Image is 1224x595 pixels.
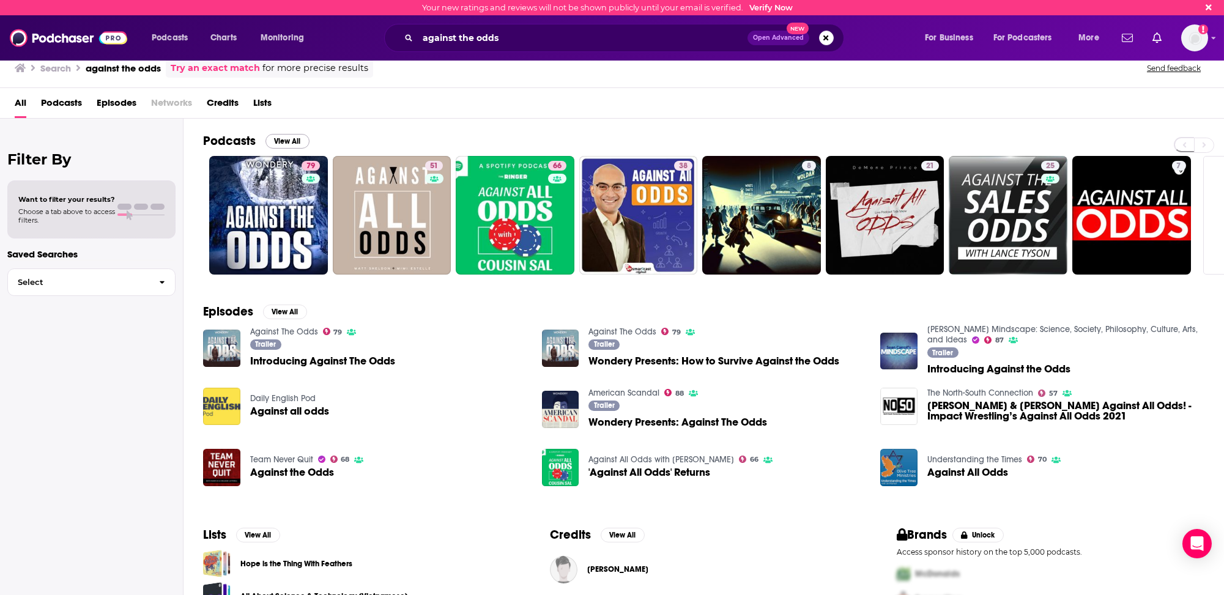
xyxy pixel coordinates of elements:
span: Against the Odds [250,467,334,478]
a: 57 [1038,390,1058,397]
button: View All [263,305,307,319]
button: Unlock [952,528,1004,542]
a: 79 [661,328,681,335]
span: 70 [1038,457,1047,462]
span: 79 [306,160,315,172]
a: Against All Odds [927,467,1008,478]
a: 21 [826,156,944,275]
span: For Podcasters [993,29,1052,46]
a: Hope is the Thing With Feathers [203,550,231,577]
a: Against The Odds [250,327,318,337]
a: Linda Powell [587,564,648,574]
span: Trailer [255,341,276,348]
button: open menu [252,28,320,48]
p: Access sponsor history on the top 5,000 podcasts. [897,547,1204,556]
span: 38 [679,160,688,172]
button: Linda PowellLinda Powell [550,550,858,589]
img: First Pro Logo [892,561,915,586]
a: 8 [702,156,821,275]
img: Wondery Presents: Against The Odds [542,391,579,428]
span: More [1078,29,1099,46]
a: 88 [664,389,684,396]
a: Credits [207,93,239,118]
button: open menu [916,28,988,48]
a: Introducing Against The Odds [203,330,240,367]
img: User Profile [1181,24,1208,51]
span: 21 [926,160,934,172]
a: 'Against All Odds' Returns [542,449,579,486]
button: View All [236,528,280,542]
a: All [15,93,26,118]
a: Daily English Pod [250,393,316,404]
a: Hope is the Thing With Feathers [240,557,352,571]
span: 7 [1177,160,1181,172]
a: 66 [739,456,759,463]
span: Monitoring [261,29,304,46]
button: open menu [143,28,204,48]
a: Podchaser - Follow, Share and Rate Podcasts [10,26,127,50]
a: 'Against All Odds' Returns [588,467,710,478]
button: Send feedback [1143,63,1204,73]
span: 8 [807,160,811,172]
span: Choose a tab above to access filters. [18,207,115,224]
div: Search podcasts, credits, & more... [396,24,856,52]
a: Verify Now [749,3,793,12]
svg: Email not verified [1198,24,1208,34]
span: Networks [151,93,192,118]
span: for more precise results [262,61,368,75]
img: Against all odds [203,388,240,425]
button: Select [7,268,176,296]
button: Show profile menu [1181,24,1208,51]
img: Shawn & Souza Against All Odds! - Impact Wrestling’s Against All Odds 2021 [880,388,918,425]
a: Against All Odds with Cousin Sal [588,454,734,465]
span: Wondery Presents: How to Survive Against the Odds [588,356,839,366]
span: 51 [430,160,438,172]
span: [PERSON_NAME] [587,564,648,574]
span: Wondery Presents: Against The Odds [588,417,767,427]
a: Introducing Against the Odds [927,364,1070,374]
a: 66 [456,156,574,275]
a: Understanding the Times [927,454,1022,465]
a: Podcasts [41,93,82,118]
img: Introducing Against the Odds [880,333,918,370]
img: Against the Odds [203,449,240,486]
a: CreditsView All [550,527,645,542]
a: 70 [1027,456,1047,463]
a: 51 [425,161,443,171]
a: 79 [209,156,328,275]
a: 79 [323,328,343,335]
span: 57 [1049,391,1058,396]
span: Episodes [97,93,136,118]
img: Wondery Presents: How to Survive Against the Odds [542,330,579,367]
div: Open Intercom Messenger [1182,529,1212,558]
h3: against the odds [86,62,161,74]
img: Linda Powell [550,556,577,583]
h3: Search [40,62,71,74]
a: 25 [949,156,1067,275]
a: 8 [802,161,816,171]
h2: Podcasts [203,133,256,149]
span: For Business [925,29,973,46]
a: Show notifications dropdown [1117,28,1138,48]
span: McDonalds [915,569,960,579]
span: 88 [675,391,684,396]
span: Trailer [933,349,954,357]
h2: Brands [897,527,948,542]
a: Try an exact match [171,61,260,75]
span: Charts [210,29,237,46]
span: New [787,23,809,34]
a: Lists [253,93,272,118]
a: Shawn & Souza Against All Odds! - Impact Wrestling’s Against All Odds 2021 [927,401,1204,421]
a: Against All Odds [880,449,918,486]
a: 68 [330,456,350,463]
a: 79 [302,161,320,171]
